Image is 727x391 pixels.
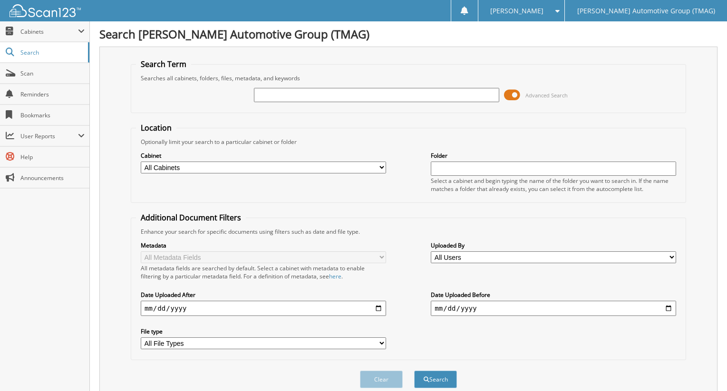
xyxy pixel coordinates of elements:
[136,228,681,236] div: Enhance your search for specific documents using filters such as date and file type.
[577,8,715,14] span: [PERSON_NAME] Automotive Group (TMAG)
[136,138,681,146] div: Optionally limit your search to a particular cabinet or folder
[360,371,403,388] button: Clear
[141,301,386,316] input: start
[136,212,246,223] legend: Additional Document Filters
[679,345,727,391] iframe: Chat Widget
[414,371,457,388] button: Search
[20,69,85,77] span: Scan
[20,111,85,119] span: Bookmarks
[20,90,85,98] span: Reminders
[141,152,386,160] label: Cabinet
[329,272,341,280] a: here
[20,48,83,57] span: Search
[141,241,386,249] label: Metadata
[141,291,386,299] label: Date Uploaded After
[431,152,676,160] label: Folder
[20,28,78,36] span: Cabinets
[431,291,676,299] label: Date Uploaded Before
[136,59,191,69] legend: Search Term
[431,241,676,249] label: Uploaded By
[490,8,543,14] span: [PERSON_NAME]
[141,264,386,280] div: All metadata fields are searched by default. Select a cabinet with metadata to enable filtering b...
[10,4,81,17] img: scan123-logo-white.svg
[20,132,78,140] span: User Reports
[431,301,676,316] input: end
[20,174,85,182] span: Announcements
[99,26,717,42] h1: Search [PERSON_NAME] Automotive Group (TMAG)
[136,74,681,82] div: Searches all cabinets, folders, files, metadata, and keywords
[136,123,176,133] legend: Location
[525,92,568,99] span: Advanced Search
[20,153,85,161] span: Help
[431,177,676,193] div: Select a cabinet and begin typing the name of the folder you want to search in. If the name match...
[141,327,386,335] label: File type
